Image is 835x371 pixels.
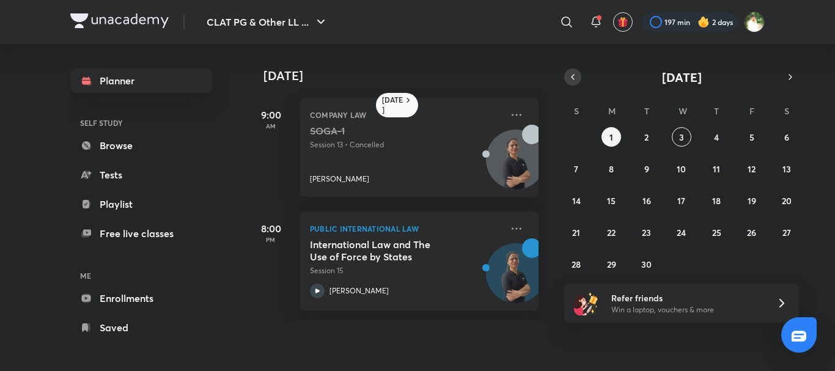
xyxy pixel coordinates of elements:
button: September 8, 2025 [601,159,621,178]
button: September 30, 2025 [637,254,657,274]
button: September 18, 2025 [707,191,726,210]
button: September 27, 2025 [777,222,796,242]
abbr: September 22, 2025 [607,227,616,238]
abbr: September 4, 2025 [714,131,719,143]
h6: [DATE] [382,95,403,115]
button: September 29, 2025 [601,254,621,274]
button: September 15, 2025 [601,191,621,210]
a: Playlist [70,192,212,216]
abbr: September 14, 2025 [572,195,581,207]
button: [DATE] [581,68,782,86]
abbr: September 29, 2025 [607,259,616,270]
abbr: September 20, 2025 [782,195,792,207]
abbr: September 5, 2025 [749,131,754,143]
abbr: September 30, 2025 [641,259,652,270]
abbr: September 12, 2025 [748,163,756,175]
p: [PERSON_NAME] [310,174,369,185]
a: Saved [70,315,212,340]
abbr: September 10, 2025 [677,163,686,175]
span: [DATE] [662,69,702,86]
button: September 12, 2025 [742,159,762,178]
button: September 13, 2025 [777,159,796,178]
button: September 24, 2025 [672,222,691,242]
a: Planner [70,68,212,93]
abbr: September 17, 2025 [677,195,685,207]
button: September 7, 2025 [567,159,586,178]
abbr: Monday [608,105,616,117]
button: September 6, 2025 [777,127,796,147]
abbr: September 6, 2025 [784,131,789,143]
abbr: September 24, 2025 [677,227,686,238]
button: avatar [613,12,633,32]
button: September 25, 2025 [707,222,726,242]
abbr: Saturday [784,105,789,117]
button: September 22, 2025 [601,222,621,242]
abbr: Wednesday [679,105,687,117]
p: Session 15 [310,265,502,276]
button: September 2, 2025 [637,127,657,147]
img: streak [697,16,710,28]
button: September 9, 2025 [637,159,657,178]
abbr: September 8, 2025 [609,163,614,175]
button: September 11, 2025 [707,159,726,178]
button: September 26, 2025 [742,222,762,242]
h6: ME [70,265,212,286]
abbr: September 13, 2025 [782,163,791,175]
p: Public International Law [310,221,502,236]
abbr: September 15, 2025 [607,195,616,207]
h5: SOGA-1 [310,125,462,137]
abbr: September 7, 2025 [574,163,578,175]
img: Harshal Jadhao [744,12,765,32]
abbr: September 28, 2025 [572,259,581,270]
abbr: Sunday [574,105,579,117]
abbr: September 16, 2025 [642,195,651,207]
abbr: September 3, 2025 [679,131,684,143]
p: Company Law [310,108,502,122]
abbr: Friday [749,105,754,117]
abbr: September 19, 2025 [748,195,756,207]
img: Avatar [487,250,545,309]
h5: International Law and The Use of Force by States [310,238,462,263]
abbr: September 21, 2025 [572,227,580,238]
abbr: September 2, 2025 [644,131,649,143]
button: September 10, 2025 [672,159,691,178]
h5: 9:00 [246,108,295,122]
abbr: September 27, 2025 [782,227,791,238]
p: Session 13 • Cancelled [310,139,502,150]
img: Avatar [487,136,545,195]
button: September 19, 2025 [742,191,762,210]
abbr: Thursday [714,105,719,117]
abbr: September 26, 2025 [747,227,756,238]
p: AM [246,122,295,130]
p: [PERSON_NAME] [329,285,389,296]
button: CLAT PG & Other LL ... [199,10,336,34]
button: September 17, 2025 [672,191,691,210]
abbr: September 9, 2025 [644,163,649,175]
h6: SELF STUDY [70,112,212,133]
abbr: September 23, 2025 [642,227,651,238]
img: Company Logo [70,13,169,28]
button: September 16, 2025 [637,191,657,210]
a: Enrollments [70,286,212,310]
button: September 21, 2025 [567,222,586,242]
p: Win a laptop, vouchers & more [611,304,762,315]
abbr: Tuesday [644,105,649,117]
p: PM [246,236,295,243]
a: Tests [70,163,212,187]
a: Company Logo [70,13,169,31]
button: September 5, 2025 [742,127,762,147]
a: Free live classes [70,221,212,246]
h4: [DATE] [263,68,551,83]
button: September 1, 2025 [601,127,621,147]
button: September 23, 2025 [637,222,657,242]
img: avatar [617,17,628,28]
button: September 28, 2025 [567,254,586,274]
a: Browse [70,133,212,158]
button: September 14, 2025 [567,191,586,210]
abbr: September 25, 2025 [712,227,721,238]
abbr: September 1, 2025 [609,131,613,143]
button: September 20, 2025 [777,191,796,210]
abbr: September 11, 2025 [713,163,720,175]
abbr: September 18, 2025 [712,195,721,207]
h6: Refer friends [611,292,762,304]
